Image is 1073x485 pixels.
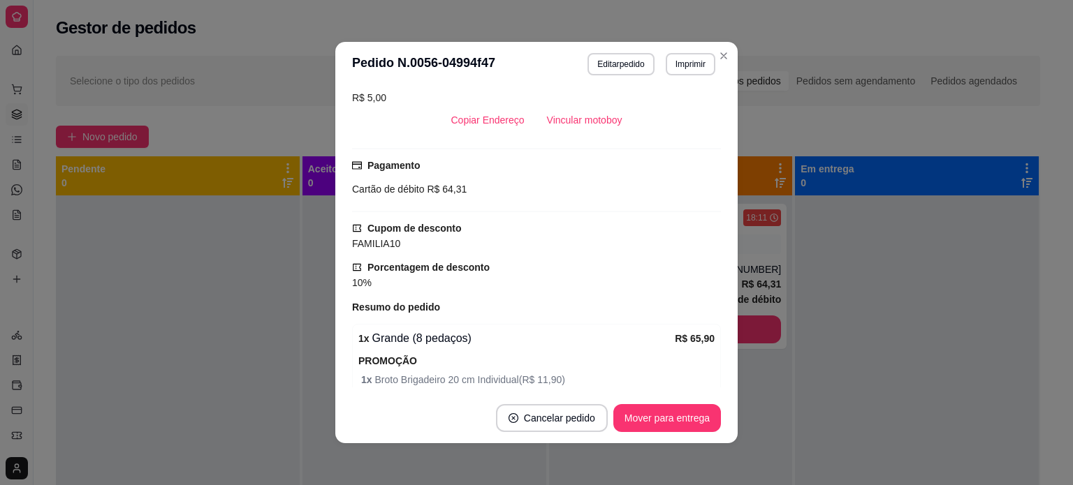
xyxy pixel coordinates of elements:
button: Vincular motoboy [536,106,634,134]
strong: R$ 65,90 [675,333,715,344]
span: close-circle [509,413,518,423]
strong: Pagamento [367,160,420,171]
button: Close [713,45,735,67]
span: R$ 64,31 [425,184,467,195]
button: Copiar Endereço [440,106,536,134]
h3: Pedido N. 0056-04994f47 [352,53,495,75]
strong: 1 x [358,333,370,344]
span: FAMILIA10 [352,238,400,249]
button: close-circleCancelar pedido [496,404,608,432]
strong: Cupom de desconto [367,223,462,234]
button: Mover para entrega [613,404,721,432]
strong: Porcentagem de desconto [367,262,490,273]
span: Broto Brigadeiro 20 cm Individual ( R$ 11,90 ) [361,372,715,387]
strong: Resumo do pedido [352,301,440,313]
div: Grande (8 pedaços) [358,330,675,347]
span: credit-card [352,161,362,170]
span: 10% [352,277,372,288]
strong: PROMOÇÃO [358,355,417,366]
strong: 1 x [361,374,374,385]
span: Cartão de débito [352,184,425,195]
button: Imprimir [666,53,715,75]
button: Editarpedido [587,53,654,75]
span: R$ 5,00 [352,92,386,103]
